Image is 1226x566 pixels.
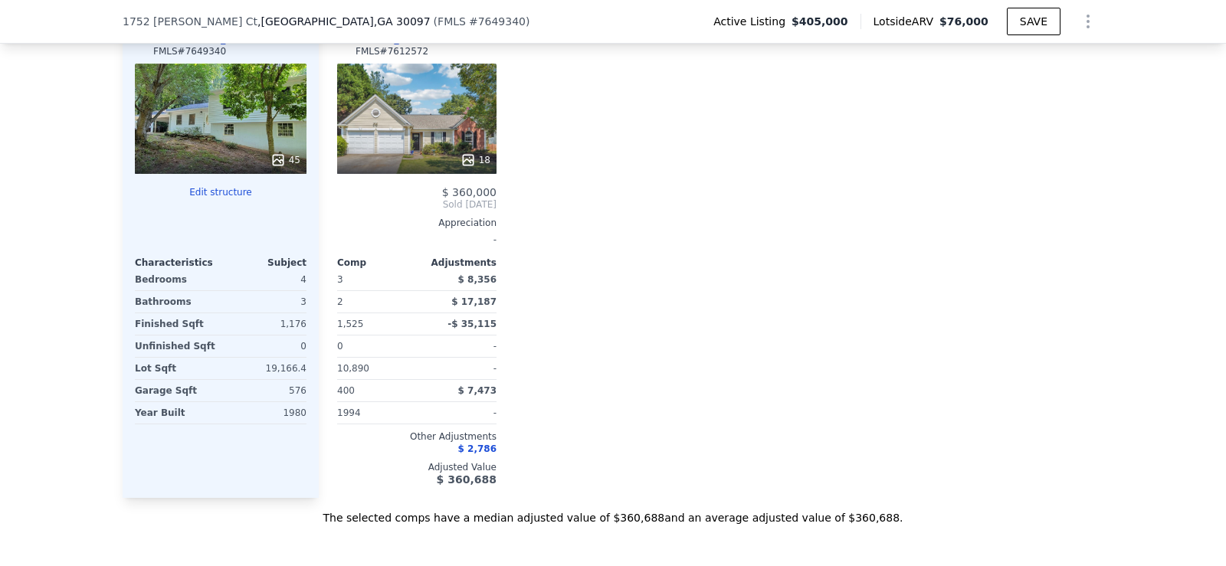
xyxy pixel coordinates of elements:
span: 3 [337,274,343,285]
div: FMLS # 7649340 [153,45,226,57]
span: Sold [DATE] [337,198,497,211]
div: The selected comps have a median adjusted value of $360,688 and an average adjusted value of $360... [123,498,1103,525]
div: Adjustments [417,257,497,269]
div: Subject [221,257,306,269]
div: Lot Sqft [135,358,218,379]
span: , [GEOGRAPHIC_DATA] [257,14,431,29]
div: Unfinished Sqft [135,335,218,357]
span: $ 360,000 [442,186,497,198]
span: 1,525 [337,319,363,329]
div: Garage Sqft [135,380,218,401]
div: Finished Sqft [135,313,218,335]
span: $ 8,356 [458,274,497,285]
button: SAVE [1007,8,1060,35]
span: Active Listing [713,14,792,29]
div: - [420,402,497,424]
span: 10,890 [337,363,369,374]
span: , GA 30097 [374,15,431,28]
span: $ 360,688 [437,473,497,486]
div: 1,176 [224,313,306,335]
div: 2 [337,291,414,312]
div: 3 [224,291,306,312]
div: Adjusted Value [337,461,497,473]
span: $76,000 [939,15,988,28]
span: Lotside ARV [874,14,939,29]
div: Year Built [135,402,218,424]
div: - [420,358,497,379]
div: 0 [224,335,306,357]
span: $ 2,786 [458,443,497,454]
span: $ 7,473 [458,385,497,396]
div: Bedrooms [135,269,218,290]
button: Edit structure [135,186,306,198]
div: Appreciation [337,217,497,229]
span: 0 [337,341,343,352]
div: 18 [461,152,490,168]
div: FMLS # 7612572 [356,45,428,57]
span: FMLS [438,15,466,28]
div: - [337,229,497,250]
span: $ 17,187 [451,296,497,307]
span: -$ 35,115 [447,319,497,329]
div: Characteristics [135,257,221,269]
span: 1752 [PERSON_NAME] Ct [123,14,257,29]
div: 45 [270,152,300,168]
div: 1994 [337,402,414,424]
span: $405,000 [792,14,848,29]
button: Show Options [1073,6,1103,37]
div: - [420,335,497,357]
span: 400 [337,385,355,396]
div: 4 [224,269,306,290]
div: 1980 [224,402,306,424]
div: Comp [337,257,417,269]
div: Bathrooms [135,291,218,312]
div: 576 [224,380,306,401]
div: Other Adjustments [337,430,497,443]
div: 19,166.4 [224,358,306,379]
span: # 7649340 [469,15,526,28]
div: ( ) [434,14,530,29]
